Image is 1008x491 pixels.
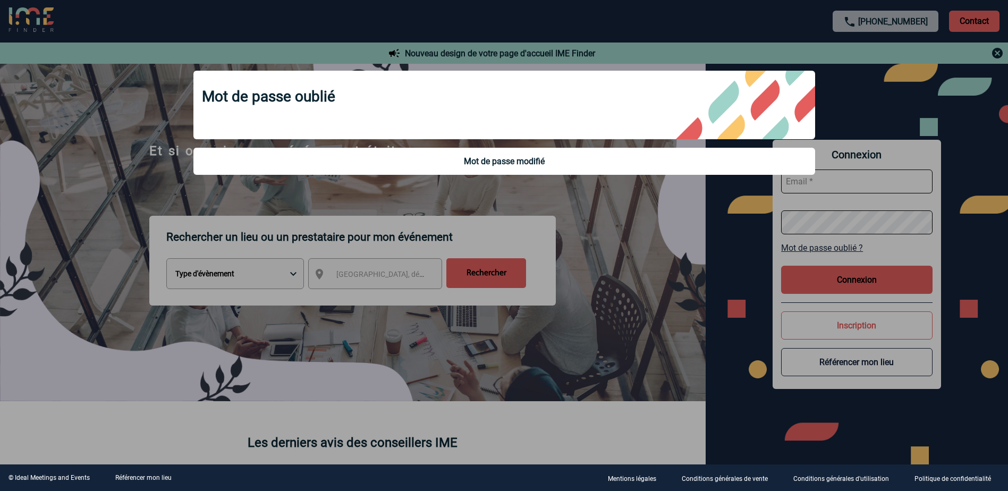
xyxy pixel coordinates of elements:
a: Référencer mon lieu [115,474,172,481]
div: © Ideal Meetings and Events [9,474,90,481]
div: Mot de passe oublié [193,71,815,139]
a: Conditions générales d'utilisation [785,473,906,483]
div: Mot de passe modifié [202,156,807,166]
a: Mentions légales [599,473,673,483]
a: Politique de confidentialité [906,473,1008,483]
p: Conditions générales de vente [682,475,768,482]
p: Conditions générales d'utilisation [793,475,889,482]
p: Politique de confidentialité [914,475,991,482]
p: Mentions légales [608,475,656,482]
a: Conditions générales de vente [673,473,785,483]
